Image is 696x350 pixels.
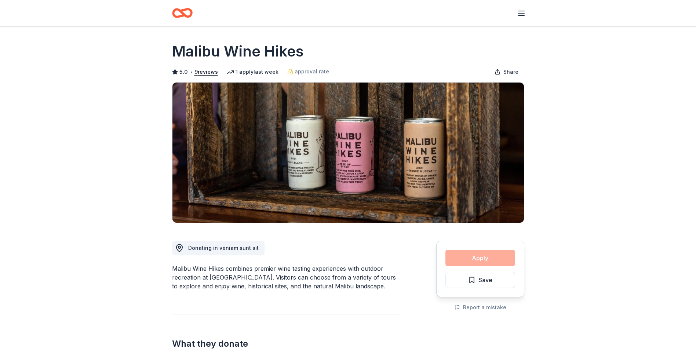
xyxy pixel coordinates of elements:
[295,67,329,76] span: approval rate
[172,83,524,223] img: Image for Malibu Wine Hikes
[172,41,304,62] h1: Malibu Wine Hikes
[188,245,259,251] span: Donating in veniam sunt sit
[172,264,401,291] div: Malibu Wine Hikes combines premier wine tasting experiences with outdoor recreation at [GEOGRAPHI...
[190,69,192,75] span: •
[454,303,506,312] button: Report a mistake
[194,68,218,76] button: 9reviews
[172,338,401,350] h2: What they donate
[179,68,188,76] span: 5.0
[445,272,515,288] button: Save
[172,4,193,22] a: Home
[503,68,518,76] span: Share
[489,65,524,79] button: Share
[227,68,278,76] div: 1 apply last week
[478,275,492,285] span: Save
[287,67,329,76] a: approval rate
